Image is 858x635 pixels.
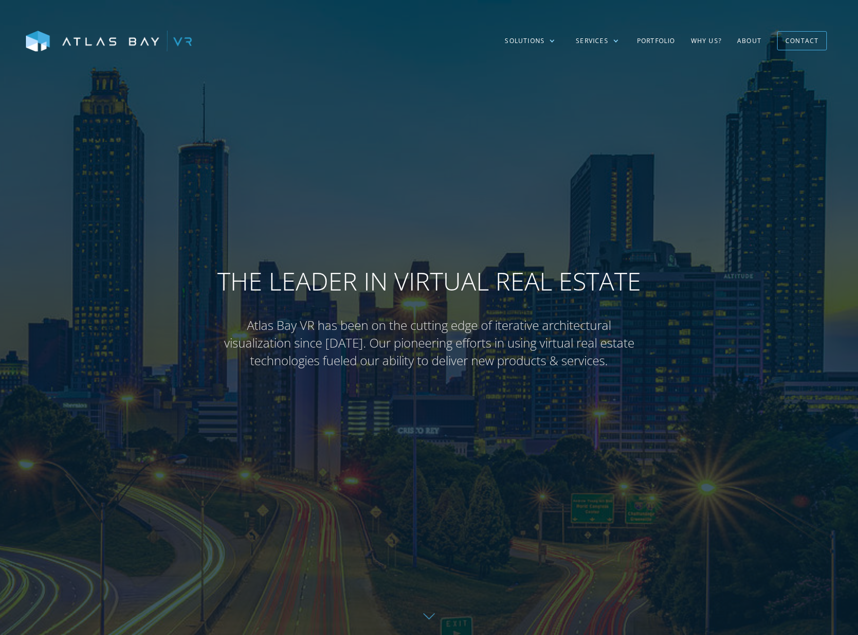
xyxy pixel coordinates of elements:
[629,26,683,56] a: Portfolio
[777,31,827,50] a: Contact
[494,26,565,56] div: Solutions
[222,316,636,369] p: Atlas Bay VR has been on the cutting edge of iterative architectural visualization since [DATE]. ...
[505,36,545,46] div: Solutions
[729,26,769,56] a: About
[576,36,608,46] div: Services
[683,26,729,56] a: Why US?
[565,26,629,56] div: Services
[217,266,641,296] h1: The Leader in Virtual Real Estate
[785,33,819,49] div: Contact
[26,31,192,52] img: Atlas Bay VR Logo
[423,613,435,619] img: Down further on page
